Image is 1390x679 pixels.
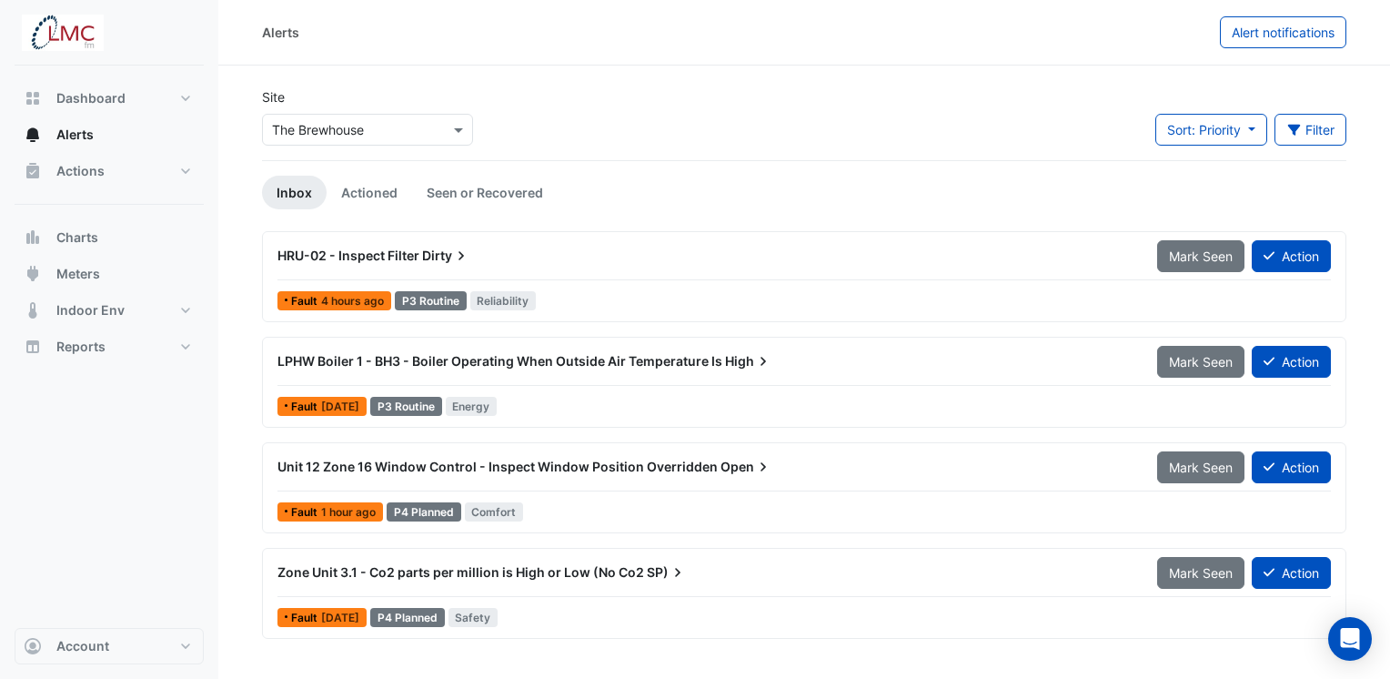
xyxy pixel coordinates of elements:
span: Indoor Env [56,301,125,319]
button: Action [1252,346,1331,378]
span: Thu 04-Sep-2025 06:15 IST [321,294,384,308]
div: Open Intercom Messenger [1328,617,1372,661]
app-icon: Reports [24,338,42,356]
span: Fault [291,613,321,623]
span: Comfort [465,502,524,522]
span: SP) [647,563,687,582]
button: Dashboard [15,80,204,117]
button: Reports [15,329,204,365]
button: Mark Seen [1157,346,1244,378]
span: Dirty [422,247,470,265]
span: Energy [446,397,498,416]
button: Mark Seen [1157,240,1244,272]
span: Mon 25-Aug-2025 11:00 IST [321,400,359,413]
button: Action [1252,557,1331,589]
span: Alert notifications [1232,25,1335,40]
button: Mark Seen [1157,451,1244,483]
button: Action [1252,451,1331,483]
span: Fault [291,507,321,518]
span: HRU-02 - Inspect Filter [277,248,419,263]
button: Alerts [15,117,204,153]
span: Open [720,458,772,476]
div: P4 Planned [370,608,445,627]
button: Indoor Env [15,292,204,329]
span: Account [56,637,109,655]
app-icon: Meters [24,265,42,283]
a: Inbox [262,176,327,209]
div: P3 Routine [370,397,442,416]
label: Site [262,87,285,106]
span: Charts [56,228,98,247]
div: P3 Routine [395,291,467,310]
span: Fault [291,296,321,307]
span: Fault [291,401,321,412]
button: Meters [15,256,204,292]
span: LPHW Boiler 1 - BH3 - Boiler Operating When Outside Air Temperature Is [277,353,722,369]
img: Company Logo [22,15,104,51]
span: Zone Unit 3.1 - Co2 parts per million is High or Low (No Co2 [277,564,644,580]
button: Filter [1274,114,1347,146]
span: High [725,352,772,370]
span: Fri 29-Aug-2025 13:15 IST [321,611,359,624]
span: Unit 12 Zone 16 Window Control - Inspect Window Position Overridden [277,459,718,474]
span: Safety [448,608,499,627]
span: Reliability [470,291,537,310]
button: Charts [15,219,204,256]
app-icon: Actions [24,162,42,180]
app-icon: Indoor Env [24,301,42,319]
span: Mark Seen [1169,354,1233,370]
app-icon: Charts [24,228,42,247]
span: Meters [56,265,100,283]
button: Sort: Priority [1155,114,1267,146]
span: Sort: Priority [1167,122,1241,137]
span: Actions [56,162,105,180]
app-icon: Dashboard [24,89,42,107]
span: Mark Seen [1169,460,1233,475]
span: Alerts [56,126,94,144]
span: Mark Seen [1169,565,1233,581]
app-icon: Alerts [24,126,42,144]
div: P4 Planned [387,502,461,522]
span: Reports [56,338,106,356]
button: Mark Seen [1157,557,1244,589]
a: Actioned [327,176,412,209]
button: Action [1252,240,1331,272]
span: Mark Seen [1169,248,1233,264]
button: Alert notifications [1220,16,1346,48]
button: Account [15,628,204,664]
button: Actions [15,153,204,189]
span: Dashboard [56,89,126,107]
span: Thu 04-Sep-2025 08:45 IST [321,505,376,519]
div: Alerts [262,23,299,42]
a: Seen or Recovered [412,176,558,209]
